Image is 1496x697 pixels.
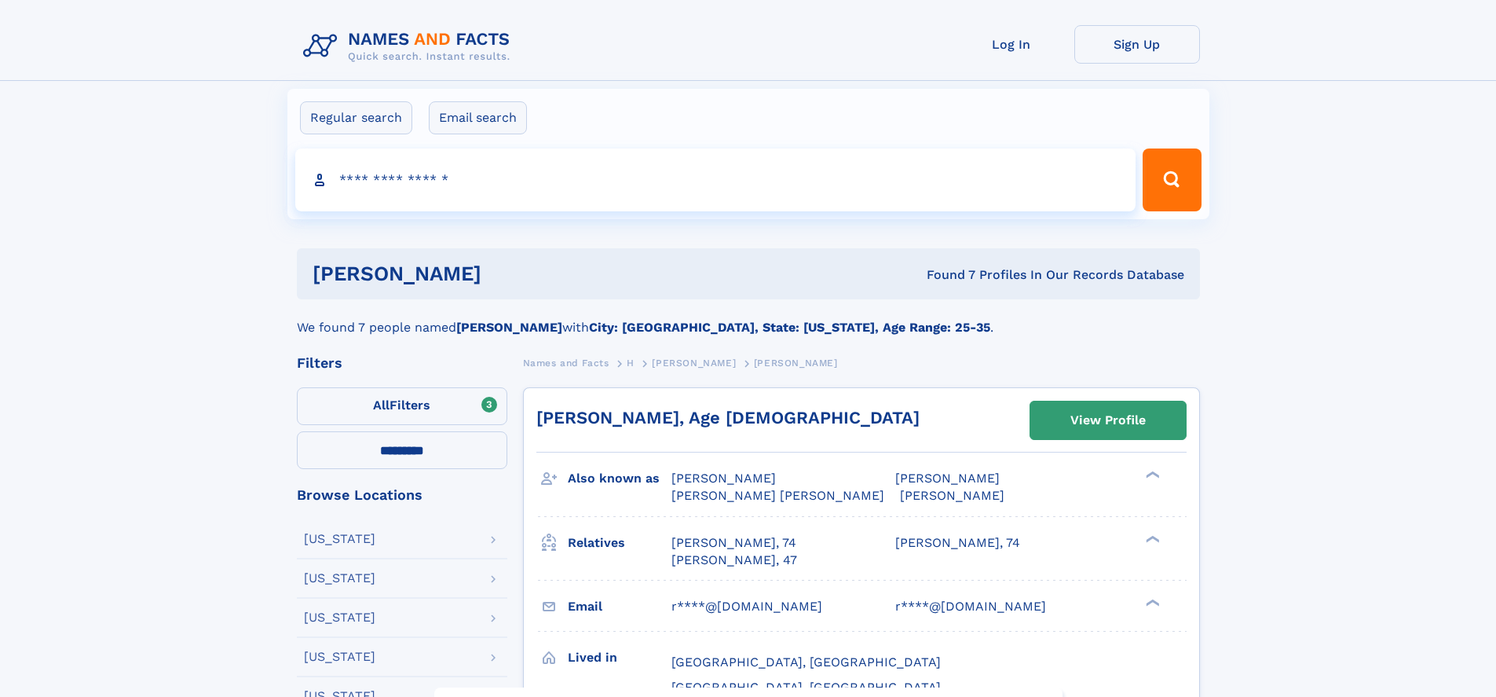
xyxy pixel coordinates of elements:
[304,611,375,624] div: [US_STATE]
[1030,402,1186,439] a: View Profile
[313,264,704,284] h1: [PERSON_NAME]
[671,534,796,552] a: [PERSON_NAME], 74
[456,320,562,335] b: [PERSON_NAME]
[1142,534,1161,544] div: ❯
[297,488,507,502] div: Browse Locations
[523,353,609,372] a: Names and Facts
[652,353,736,372] a: [PERSON_NAME]
[895,471,1000,486] span: [PERSON_NAME]
[652,358,736,369] span: [PERSON_NAME]
[1143,149,1201,211] button: Search Button
[1142,470,1161,480] div: ❯
[295,149,1136,211] input: search input
[568,530,671,556] h3: Relatives
[671,655,941,669] span: [GEOGRAPHIC_DATA], [GEOGRAPHIC_DATA]
[704,266,1184,284] div: Found 7 Profiles In Our Records Database
[297,299,1200,337] div: We found 7 people named with .
[1074,25,1200,64] a: Sign Up
[568,465,671,492] h3: Also known as
[900,488,1004,503] span: [PERSON_NAME]
[297,25,523,68] img: Logo Names and Facts
[300,101,412,134] label: Regular search
[671,680,941,695] span: [GEOGRAPHIC_DATA], [GEOGRAPHIC_DATA]
[568,644,671,671] h3: Lived in
[297,387,507,425] label: Filters
[671,488,884,503] span: [PERSON_NAME] [PERSON_NAME]
[627,353,635,372] a: H
[1070,402,1146,438] div: View Profile
[671,471,776,486] span: [PERSON_NAME]
[671,552,797,569] a: [PERSON_NAME], 47
[373,398,390,413] span: All
[949,25,1074,64] a: Log In
[304,651,375,663] div: [US_STATE]
[304,572,375,585] div: [US_STATE]
[627,358,635,369] span: H
[754,358,838,369] span: [PERSON_NAME]
[304,533,375,545] div: [US_STATE]
[297,356,507,370] div: Filters
[895,534,1020,552] a: [PERSON_NAME], 74
[536,408,920,427] a: [PERSON_NAME], Age [DEMOGRAPHIC_DATA]
[1142,597,1161,607] div: ❯
[429,101,527,134] label: Email search
[589,320,990,335] b: City: [GEOGRAPHIC_DATA], State: [US_STATE], Age Range: 25-35
[568,593,671,620] h3: Email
